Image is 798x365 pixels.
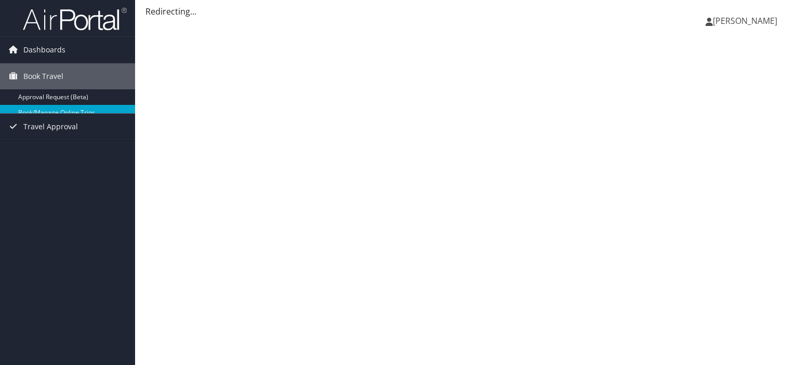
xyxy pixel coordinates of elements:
[713,15,777,26] span: [PERSON_NAME]
[23,63,63,89] span: Book Travel
[23,37,65,63] span: Dashboards
[23,7,127,31] img: airportal-logo.png
[706,5,788,36] a: [PERSON_NAME]
[23,114,78,140] span: Travel Approval
[145,5,788,18] div: Redirecting...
